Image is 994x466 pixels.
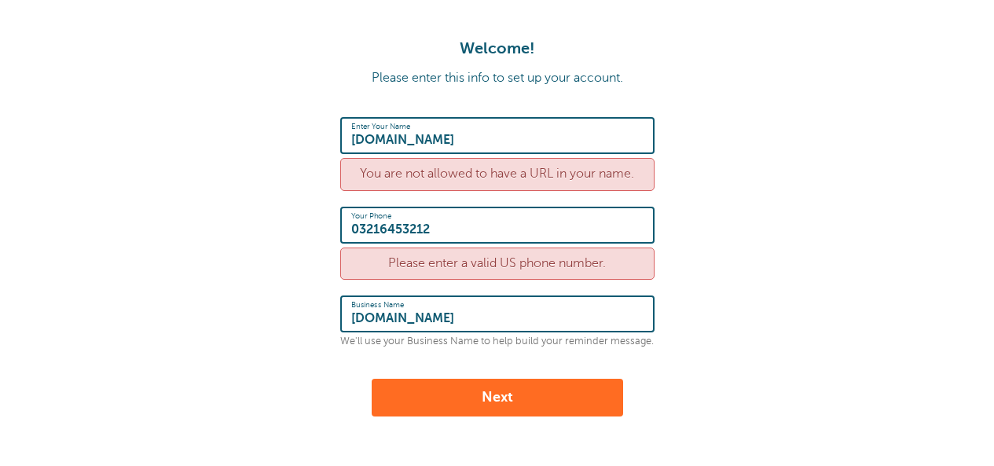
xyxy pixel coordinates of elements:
p: We'll use your Business Name to help build your reminder message. [340,336,655,347]
div: You are not allowed to have a URL in your name. [340,158,655,190]
button: Next [372,379,623,416]
label: Your Phone [351,211,391,221]
h1: Welcome! [16,39,978,58]
label: Enter Your Name [351,122,410,131]
div: Please enter a valid US phone number. [340,248,655,280]
p: Please enter this info to set up your account. [16,71,978,86]
label: Business Name [351,300,405,310]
